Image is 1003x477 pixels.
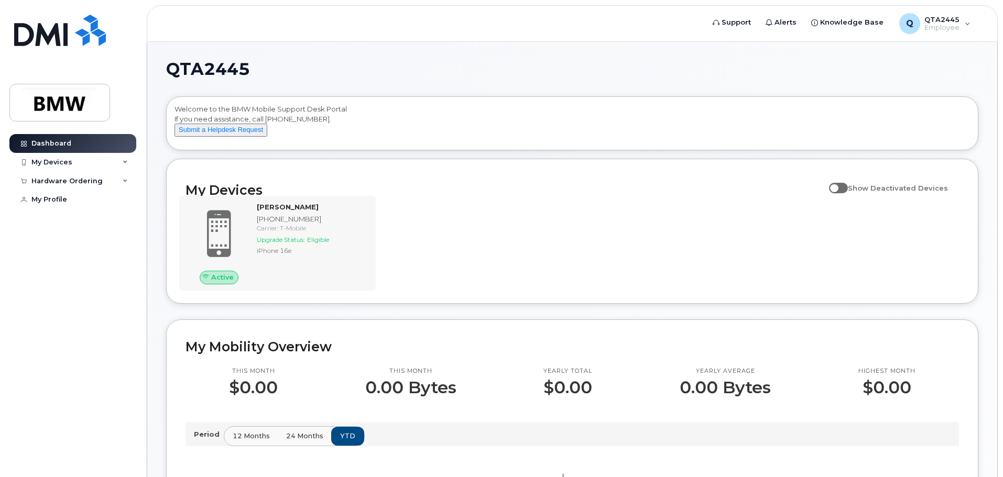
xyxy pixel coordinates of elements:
[257,224,365,232] div: Carrier: T-Mobile
[543,378,592,397] p: $0.00
[194,429,224,439] p: Period
[175,104,970,146] div: Welcome to the BMW Mobile Support Desk Portal If you need assistance, call [PHONE_NUMBER].
[257,246,365,255] div: iPhone 16e
[175,124,267,137] button: Submit a Helpdesk Request
[257,236,305,243] span: Upgrade Status:
[543,367,592,375] p: Yearly total
[186,339,959,354] h2: My Mobility Overview
[233,431,270,441] span: 12 months
[365,367,456,375] p: This month
[286,431,323,441] span: 24 months
[257,214,365,224] div: [PHONE_NUMBER]
[307,236,329,243] span: Eligible
[229,367,278,375] p: This month
[957,431,995,469] iframe: Messenger Launcher
[166,61,250,77] span: QTA2445
[186,182,824,198] h2: My Devices
[175,125,267,134] a: Submit a Helpdesk Request
[680,378,771,397] p: 0.00 Bytes
[229,378,278,397] p: $0.00
[680,367,771,375] p: Yearly average
[848,184,948,192] span: Show Deactivated Devices
[858,367,915,375] p: Highest month
[858,378,915,397] p: $0.00
[186,202,369,284] a: Active[PERSON_NAME][PHONE_NUMBER]Carrier: T-MobileUpgrade Status:EligibleiPhone 16e
[365,378,456,397] p: 0.00 Bytes
[211,272,234,282] span: Active
[829,178,837,186] input: Show Deactivated Devices
[257,203,319,211] strong: [PERSON_NAME]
